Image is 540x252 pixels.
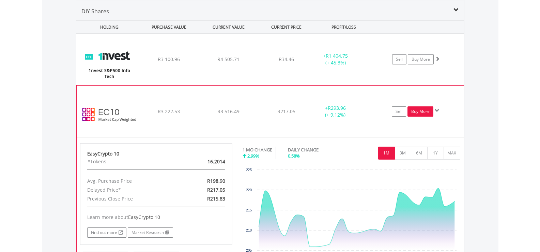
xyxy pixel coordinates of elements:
div: + (+ 9.12%) [310,105,361,118]
div: 1 MO CHANGE [243,147,272,153]
div: PURCHASE VALUE [140,21,198,33]
div: Delayed Price* [82,186,181,194]
div: 16.2014 [181,157,230,166]
a: Buy More [407,106,433,117]
img: EC10.EC.EC10.png [80,94,139,135]
div: + (+ 45.3%) [310,53,361,66]
span: R3 222.53 [158,108,180,115]
div: EasyCrypto 10 [87,150,226,157]
span: 2.99% [247,153,259,159]
div: #Tokens [82,157,181,166]
span: R4 505.71 [217,56,240,62]
div: Learn more about [87,214,226,221]
span: R198.90 [207,178,225,184]
a: Sell [392,54,406,64]
span: R215.83 [207,195,225,202]
a: Market Research [128,227,173,238]
a: Buy More [408,54,434,64]
div: CURRENT PRICE [259,21,313,33]
a: Sell [392,106,406,117]
text: 220 [246,188,252,192]
span: R217.05 [277,108,295,115]
div: PROFIT/LOSS [315,21,373,33]
img: EQU.ZA.ETF5IT.png [80,42,138,83]
div: Previous Close Price [82,194,181,203]
text: 210 [246,228,252,232]
button: 3M [395,147,411,160]
a: Find out more [87,227,126,238]
span: R34.46 [279,56,294,62]
button: 1Y [427,147,444,160]
span: R1 404.75 [326,53,348,59]
button: 6M [411,147,428,160]
div: Avg. Purchase Price [82,177,181,186]
span: EasyCrypto 10 [128,214,160,220]
span: R3 100.96 [158,56,180,62]
span: R217.05 [207,187,225,193]
div: HOLDING [77,21,139,33]
span: DIY Shares [81,8,109,15]
button: MAX [444,147,460,160]
text: 215 [246,208,252,212]
button: 1M [378,147,395,160]
span: R293.96 [328,105,346,111]
span: R3 516.49 [217,108,240,115]
span: 0.58% [288,153,300,159]
div: DAILY CHANGE [288,147,342,153]
div: CURRENT VALUE [200,21,258,33]
text: 225 [246,168,252,172]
